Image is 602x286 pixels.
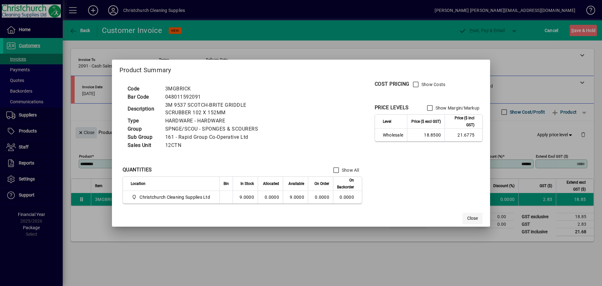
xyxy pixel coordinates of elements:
span: 0.0000 [315,195,329,200]
td: 0.0000 [333,191,362,203]
button: Close [462,213,483,224]
td: 9.0000 [283,191,308,203]
h2: Product Summary [112,60,490,78]
span: Location [131,180,145,187]
td: 9.0000 [233,191,258,203]
span: Available [288,180,304,187]
span: Close [467,215,478,222]
td: Code [124,85,162,93]
span: Allocated [263,180,279,187]
td: 12CTN [162,141,276,149]
span: Price ($ excl GST) [411,118,441,125]
span: Wholesale [383,132,403,138]
div: QUANTITIES [123,166,152,174]
td: 048011592091 [162,93,276,101]
td: 21.6775 [445,129,482,141]
span: Price ($ incl GST) [449,115,474,128]
span: In Stock [240,180,254,187]
td: Bar Code [124,93,162,101]
span: Christchurch Cleaning Supplies Ltd [131,193,213,201]
td: 161 - Rapid Group Co-Operative Ltd [162,133,276,141]
td: Description [124,101,162,117]
td: 3M 9537 SCOTCH-BRITE GRIDDLE SCRUBBER 102 X 152MM [162,101,276,117]
span: Christchurch Cleaning Supplies Ltd [140,194,210,200]
label: Show Margin/Markup [434,105,480,111]
td: Type [124,117,162,125]
td: 3MGBRICK [162,85,276,93]
td: Sales Unit [124,141,162,149]
label: Show Costs [420,81,446,88]
span: On Order [314,180,329,187]
span: Bin [224,180,229,187]
td: 18.8500 [407,129,445,141]
span: On Backorder [337,177,354,191]
td: 0.0000 [258,191,283,203]
td: SPNGE/SCOU - SPONGES & SCOURERS [162,125,276,133]
label: Show All [341,167,359,173]
div: COST PRICING [375,80,409,88]
td: HARDWARE - HARDWARE [162,117,276,125]
td: Sub Group [124,133,162,141]
span: Level [383,118,391,125]
div: PRICE LEVELS [375,104,409,111]
td: Group [124,125,162,133]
